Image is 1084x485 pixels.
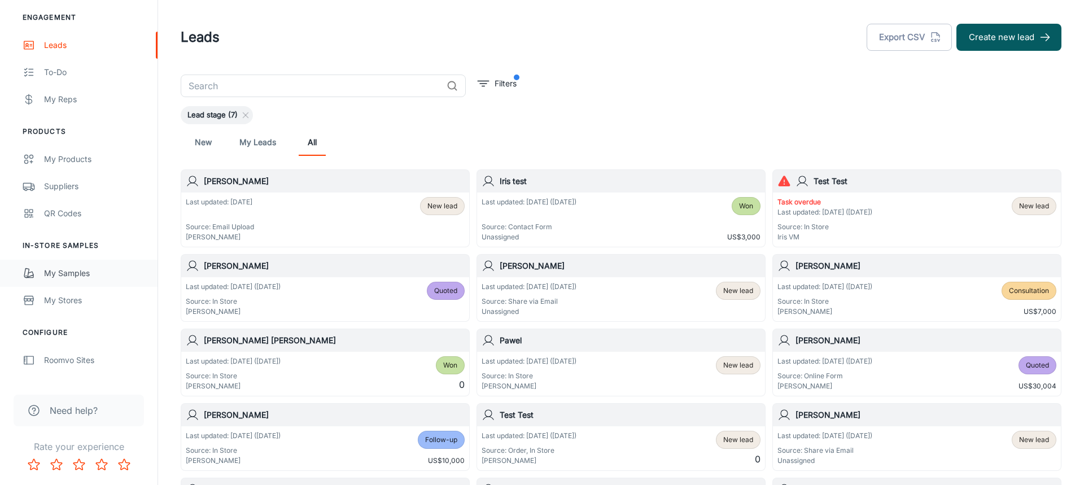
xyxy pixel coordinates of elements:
div: QR Codes [44,207,146,220]
p: Source: In Store [186,445,281,456]
span: US$7,000 [1024,307,1056,317]
span: New lead [723,286,753,296]
div: Roomvo Sites [44,354,146,366]
h1: Leads [181,27,220,47]
p: Unassigned [482,232,576,242]
span: Consultation [1009,286,1049,296]
h6: Iris test [500,175,760,187]
span: Need help? [50,404,98,417]
a: Test TestTask overdueLast updated: [DATE] ([DATE])Source: In StoreIris VMNew lead [772,169,1061,247]
h6: Test Test [814,175,1056,187]
span: Quoted [1026,360,1049,370]
p: Last updated: [DATE] ([DATE]) [482,431,576,441]
p: Last updated: [DATE] ([DATE]) [482,197,576,207]
p: [PERSON_NAME] [186,307,281,317]
input: Search [181,75,442,97]
span: New lead [427,201,457,211]
button: Rate 5 star [113,453,135,476]
p: Iris VM [777,232,872,242]
span: US$3,000 [727,232,760,242]
h6: [PERSON_NAME] [204,260,465,272]
p: Source: Email Upload [186,222,254,232]
div: My Products [44,153,146,165]
div: Suppliers [44,180,146,193]
div: Lead stage (7) [181,106,253,124]
p: Source: Order, In Store [482,445,576,456]
p: Source: In Store [482,371,576,381]
p: Last updated: [DATE] [186,197,254,207]
h6: [PERSON_NAME] [500,260,760,272]
div: My Reps [44,93,146,106]
p: Source: Contact Form [482,222,576,232]
button: Rate 3 star [68,453,90,476]
p: Last updated: [DATE] ([DATE]) [777,431,872,441]
a: Test TestLast updated: [DATE] ([DATE])Source: Order, In Store[PERSON_NAME]New lead0 [477,403,766,471]
div: My Stores [44,294,146,307]
span: New lead [1019,435,1049,445]
p: Unassigned [482,307,576,317]
p: Last updated: [DATE] ([DATE]) [186,431,281,441]
p: [PERSON_NAME] [482,381,576,391]
p: [PERSON_NAME] [186,381,281,391]
a: My Leads [239,129,276,156]
span: Won [443,360,457,370]
span: Quoted [434,286,457,296]
p: Source: In Store [777,222,872,232]
a: All [299,129,326,156]
p: Source: Share via Email [482,296,576,307]
p: Last updated: [DATE] ([DATE]) [482,282,576,292]
h6: [PERSON_NAME] [795,334,1056,347]
span: US$30,004 [1019,381,1056,391]
button: Export CSV [867,24,952,51]
a: [PERSON_NAME]Last updated: [DATE]Source: Email Upload[PERSON_NAME]New lead [181,169,470,247]
p: Last updated: [DATE] ([DATE]) [482,356,576,366]
span: New lead [723,435,753,445]
a: [PERSON_NAME]Last updated: [DATE] ([DATE])Source: In Store[PERSON_NAME]Quoted [181,254,470,322]
h6: [PERSON_NAME] [PERSON_NAME] [204,334,465,347]
span: New lead [1019,201,1049,211]
p: [PERSON_NAME] [777,307,872,317]
button: Create new lead [956,24,1061,51]
p: Last updated: [DATE] ([DATE]) [777,207,872,217]
p: [PERSON_NAME] [777,381,872,391]
button: Rate 2 star [45,453,68,476]
h6: Test Test [500,409,760,421]
p: Rate your experience [9,440,148,453]
a: [PERSON_NAME]Last updated: [DATE] ([DATE])Source: Online Form[PERSON_NAME]QuotedUS$30,004 [772,329,1061,396]
h6: [PERSON_NAME] [795,260,1056,272]
h6: [PERSON_NAME] [204,175,465,187]
p: Last updated: [DATE] ([DATE]) [186,282,281,292]
button: filter [475,75,519,93]
span: Lead stage (7) [181,110,244,121]
p: [PERSON_NAME] [186,232,254,242]
a: [PERSON_NAME]Last updated: [DATE] ([DATE])Source: In Store[PERSON_NAME]Follow-upUS$10,000 [181,403,470,471]
p: Last updated: [DATE] ([DATE]) [777,356,872,366]
div: 0 [436,356,465,391]
a: [PERSON_NAME]Last updated: [DATE] ([DATE])Source: Share via EmailUnassignedNew lead [772,403,1061,471]
h6: [PERSON_NAME] [204,409,465,421]
div: 0 [716,431,760,466]
a: [PERSON_NAME]Last updated: [DATE] ([DATE])Source: In Store[PERSON_NAME]ConsultationUS$7,000 [772,254,1061,322]
span: New lead [723,360,753,370]
div: Leads [44,39,146,51]
p: Source: In Store [186,296,281,307]
p: Last updated: [DATE] ([DATE]) [777,282,872,292]
a: New [190,129,217,156]
p: Source: In Store [777,296,872,307]
h6: Pawel [500,334,760,347]
p: Last updated: [DATE] ([DATE]) [186,356,281,366]
div: My Samples [44,267,146,279]
p: Source: In Store [186,371,281,381]
a: PawelLast updated: [DATE] ([DATE])Source: In Store[PERSON_NAME]New lead [477,329,766,396]
p: Source: Share via Email [777,445,872,456]
p: Task overdue [777,197,872,207]
span: US$10,000 [428,456,465,466]
span: Won [739,201,753,211]
span: Follow-up [425,435,457,445]
p: [PERSON_NAME] [482,456,576,466]
p: Source: Online Form [777,371,872,381]
p: Unassigned [777,456,872,466]
p: [PERSON_NAME] [186,456,281,466]
button: Rate 4 star [90,453,113,476]
button: Rate 1 star [23,453,45,476]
